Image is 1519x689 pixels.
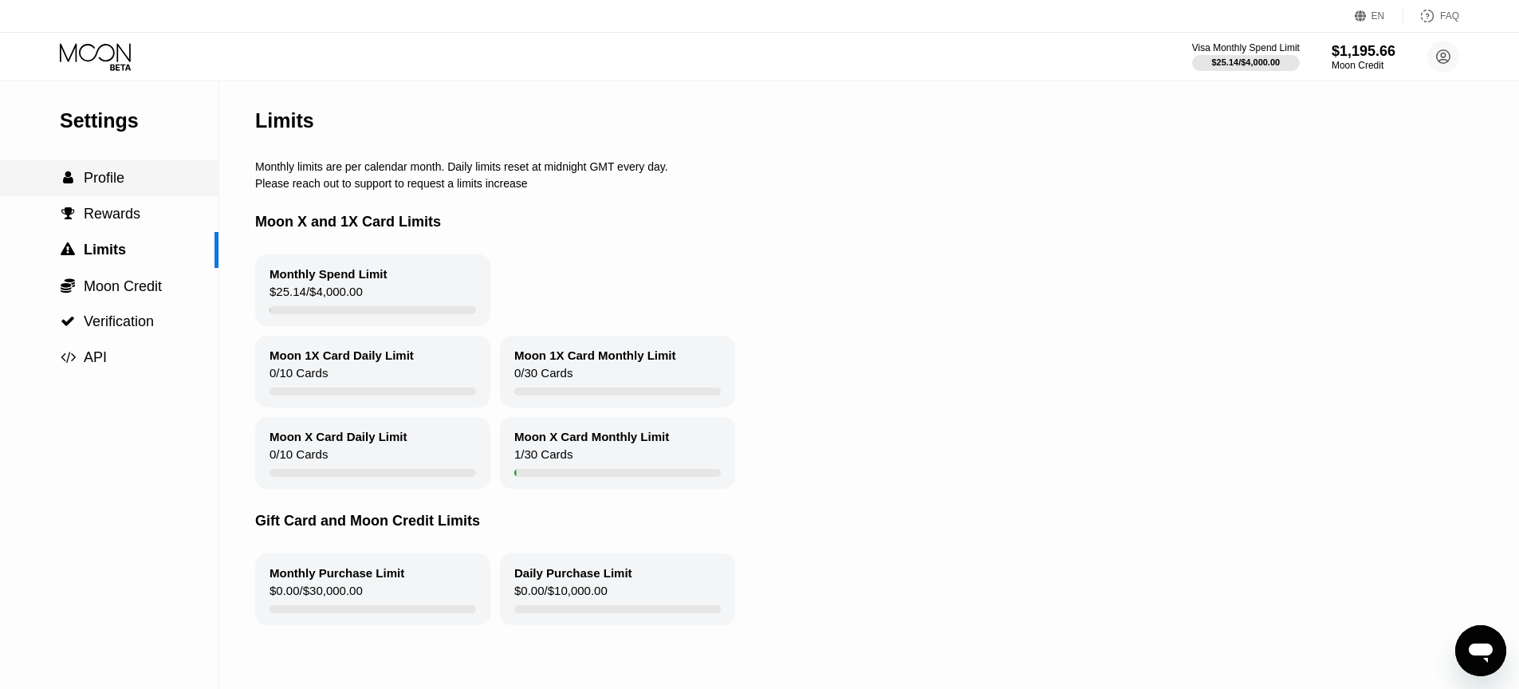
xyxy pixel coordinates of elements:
[270,285,363,306] div: $25.14 / $4,000.00
[255,489,1470,553] div: Gift Card and Moon Credit Limits
[255,190,1470,254] div: Moon X and 1X Card Limits
[84,242,126,258] span: Limits
[255,160,1470,173] div: Monthly limits are per calendar month. Daily limits reset at midnight GMT every day.
[514,366,573,388] div: 0 / 30 Cards
[514,430,669,443] div: Moon X Card Monthly Limit
[1440,10,1459,22] div: FAQ
[61,314,75,329] span: 
[1192,42,1300,71] div: Visa Monthly Spend Limit$25.14/$4,000.00
[60,242,76,257] div: 
[1332,43,1395,71] div: $1,195.66Moon Credit
[61,207,75,221] span: 
[1403,8,1459,24] div: FAQ
[1212,57,1281,67] div: $25.14 / $4,000.00
[1371,10,1385,22] div: EN
[60,278,76,293] div: 
[60,109,218,132] div: Settings
[1455,625,1506,676] iframe: To enrich screen reader interactions, please activate Accessibility in Grammarly extension settings
[84,170,124,186] span: Profile
[270,447,328,469] div: 0 / 10 Cards
[255,177,1470,190] div: Please reach out to support to request a limits increase
[514,447,573,469] div: 1 / 30 Cards
[84,206,140,222] span: Rewards
[270,566,404,580] div: Monthly Purchase Limit
[61,242,75,257] span: 
[60,207,76,221] div: 
[1332,43,1395,60] div: $1,195.66
[1332,60,1395,71] div: Moon Credit
[60,314,76,329] div: 
[63,171,73,185] span: 
[84,313,154,329] span: Verification
[270,366,328,388] div: 0 / 10 Cards
[514,566,632,580] div: Daily Purchase Limit
[270,584,363,605] div: $0.00 / $30,000.00
[514,584,608,605] div: $0.00 / $10,000.00
[60,171,76,185] div: 
[84,278,162,294] span: Moon Credit
[84,349,107,365] span: API
[61,350,76,364] span: 
[1192,42,1300,53] div: Visa Monthly Spend Limit
[270,430,407,443] div: Moon X Card Daily Limit
[514,348,676,362] div: Moon 1X Card Monthly Limit
[270,267,388,281] div: Monthly Spend Limit
[61,278,75,293] span: 
[270,348,414,362] div: Moon 1X Card Daily Limit
[1355,8,1403,24] div: EN
[255,109,314,132] div: Limits
[60,350,76,364] div: 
